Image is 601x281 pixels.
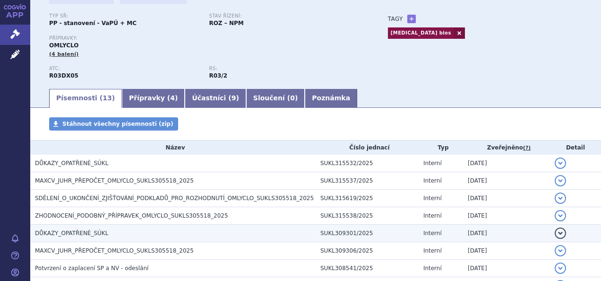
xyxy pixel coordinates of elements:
[419,140,463,155] th: Typ
[35,195,314,202] span: SDĚLENÍ_O_UKONČENÍ_ZJIŠŤOVÁNÍ_PODKLADŮ_PRO_ROZHODNUTÍ_OMLYCLO_SUKLS305518_2025
[388,27,454,39] a: [MEDICAL_DATA] bios
[49,72,78,79] strong: OMALIZUMAB
[49,13,199,19] p: Typ SŘ:
[463,260,550,277] td: [DATE]
[316,242,419,260] td: SUKL309306/2025
[463,190,550,207] td: [DATE]
[246,89,305,108] a: Sloučení (0)
[185,89,246,108] a: Účastníci (9)
[209,66,359,71] p: RS:
[423,212,442,219] span: Interní
[30,140,316,155] th: Název
[550,140,601,155] th: Detail
[35,247,194,254] span: MAXCV_JUHR_PŘEPOČET_OMLYCLO_SUKLS305518_2025
[555,193,566,204] button: detail
[35,212,228,219] span: ZHODNOCENÍ_PODOBNÝ_PŘÍPRAVEK_OMLYCLO_SUKLS305518_2025
[555,245,566,256] button: detail
[316,207,419,225] td: SUKL315538/2025
[316,260,419,277] td: SUKL308541/2025
[209,72,227,79] strong: omalizumab
[232,94,236,102] span: 9
[523,145,531,151] abbr: (?)
[555,210,566,221] button: detail
[209,13,359,19] p: Stav řízení:
[316,140,419,155] th: Číslo jednací
[35,160,108,167] span: DŮKAZY_OPATŘENÉ_SÚKL
[305,89,357,108] a: Poznámka
[49,51,79,57] span: (4 balení)
[423,160,442,167] span: Interní
[423,195,442,202] span: Interní
[555,158,566,169] button: detail
[290,94,295,102] span: 0
[35,265,148,272] span: Potvrzení o zaplacení SP a NV - odeslání
[316,225,419,242] td: SUKL309301/2025
[209,20,243,26] strong: ROZ – NPM
[555,263,566,274] button: detail
[35,230,108,237] span: DŮKAZY_OPATŘENÉ_SÚKL
[49,20,137,26] strong: PP - stanovení - VaPÚ + MC
[49,35,369,41] p: Přípravky:
[388,13,403,25] h3: Tagy
[49,89,122,108] a: Písemnosti (13)
[463,225,550,242] td: [DATE]
[49,117,178,131] a: Stáhnout všechny písemnosti (zip)
[423,265,442,272] span: Interní
[463,242,550,260] td: [DATE]
[49,66,199,71] p: ATC:
[407,15,416,23] a: +
[463,140,550,155] th: Zveřejněno
[35,177,194,184] span: MAXCV_JUHR_PŘEPOČET_OMLYCLO_SUKLS305518_2025
[316,190,419,207] td: SUKL315619/2025
[49,42,78,49] span: OMLYCLO
[316,155,419,172] td: SUKL315532/2025
[463,172,550,190] td: [DATE]
[62,121,173,127] span: Stáhnout všechny písemnosti (zip)
[555,175,566,186] button: detail
[423,177,442,184] span: Interní
[170,94,175,102] span: 4
[463,207,550,225] td: [DATE]
[463,155,550,172] td: [DATE]
[103,94,112,102] span: 13
[316,172,419,190] td: SUKL315537/2025
[122,89,185,108] a: Přípravky (4)
[423,247,442,254] span: Interní
[555,228,566,239] button: detail
[423,230,442,237] span: Interní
